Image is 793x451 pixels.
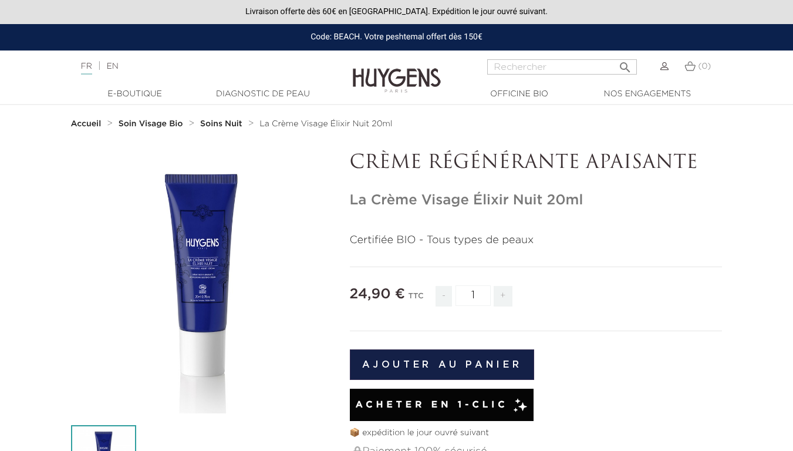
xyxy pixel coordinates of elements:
[259,119,392,129] a: La Crème Visage Élixir Nuit 20ml
[618,57,632,71] i: 
[494,286,512,307] span: +
[350,427,723,439] p: 📦 expédition le jour ouvré suivant
[698,62,711,70] span: (0)
[350,233,723,248] p: Certifiée BIO - Tous types de peaux
[71,119,104,129] a: Accueil
[119,119,186,129] a: Soin Visage Bio
[436,286,452,307] span: -
[75,59,322,73] div: |
[487,59,637,75] input: Rechercher
[71,120,102,128] strong: Accueil
[200,120,242,128] strong: Soins Nuit
[350,287,406,301] span: 24,90 €
[461,88,578,100] a: Officine Bio
[350,349,535,380] button: Ajouter au panier
[589,88,706,100] a: Nos engagements
[350,152,723,174] p: CRÈME RÉGÉNÉRANTE APAISANTE
[615,56,636,72] button: 
[409,284,424,315] div: TTC
[76,88,194,100] a: E-Boutique
[259,120,392,128] span: La Crème Visage Élixir Nuit 20ml
[106,62,118,70] a: EN
[119,120,183,128] strong: Soin Visage Bio
[204,88,322,100] a: Diagnostic de peau
[353,49,441,95] img: Huygens
[200,119,245,129] a: Soins Nuit
[455,285,491,306] input: Quantité
[81,62,92,75] a: FR
[350,192,723,209] h1: La Crème Visage Élixir Nuit 20ml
